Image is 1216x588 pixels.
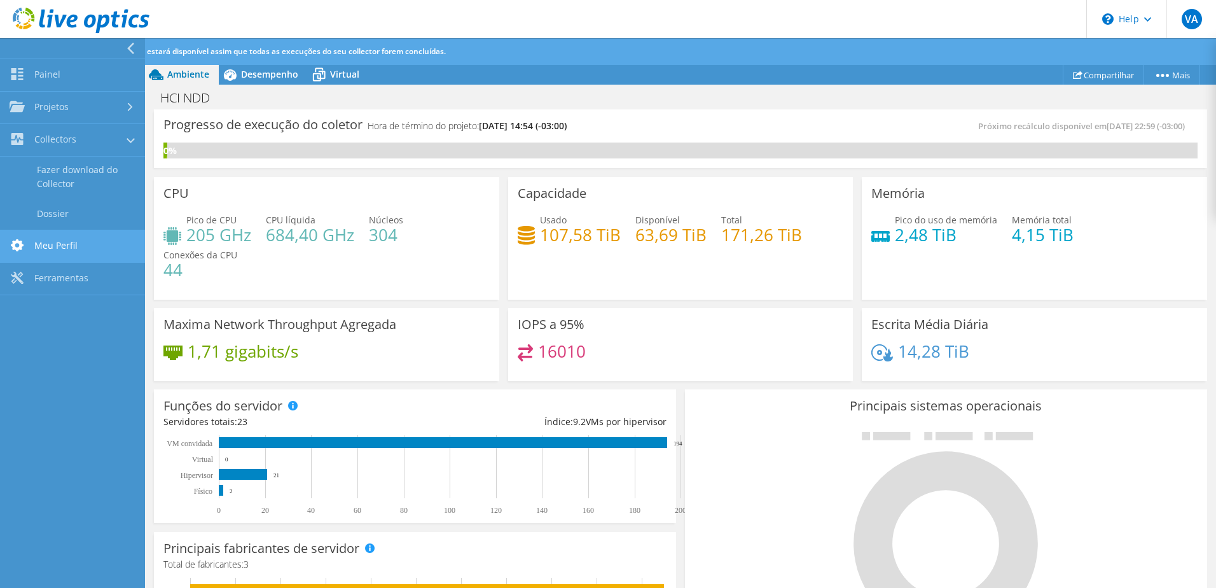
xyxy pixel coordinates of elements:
text: VM convidada [167,439,212,448]
h1: HCI NDD [155,91,230,105]
h4: Total de fabricantes: [163,557,667,571]
div: Índice: VMs por hipervisor [415,415,666,429]
text: 100 [444,506,455,515]
text: 120 [490,506,502,515]
h4: 16010 [538,344,586,358]
h4: 107,58 TiB [540,228,621,242]
a: Mais [1143,65,1200,85]
tspan: Físico [194,487,212,496]
span: 9.2 [573,416,586,428]
div: 0% [163,144,167,158]
text: 60 [354,506,361,515]
span: [DATE] 22:59 (-03:00) [1107,120,1185,132]
text: 140 [536,506,548,515]
span: VA [1182,9,1202,29]
h3: Capacidade [518,186,586,200]
text: 0 [217,506,221,515]
h4: 205 GHz [186,228,251,242]
span: Pico do uso de memória [895,214,997,226]
h4: 304 [369,228,403,242]
text: 180 [629,506,640,515]
span: Usado [540,214,567,226]
h4: 2,48 TiB [895,228,997,242]
span: CPU líquida [266,214,315,226]
h3: Maxima Network Throughput Agregada [163,318,396,332]
h3: Escrita Média Diária [871,318,988,332]
span: 23 [237,416,247,428]
h4: 63,69 TiB [635,228,707,242]
text: 160 [583,506,594,515]
text: 194 [674,440,682,447]
h3: Principais sistemas operacionais [694,399,1198,413]
span: Disponível [635,214,680,226]
span: Desempenho [241,68,298,80]
text: 21 [273,472,279,479]
h4: 1,71 gigabits/s [188,344,298,358]
span: Próximo recálculo disponível em [978,120,1191,132]
span: Memória total [1012,214,1072,226]
span: Núcleos [369,214,403,226]
span: Virtual [330,68,359,80]
span: Conexões da CPU [163,249,237,261]
h3: Memória [871,186,925,200]
span: Total [721,214,742,226]
h4: 44 [163,263,237,277]
h4: 4,15 TiB [1012,228,1074,242]
h3: Funções do servidor [163,399,282,413]
text: 80 [400,506,408,515]
h4: 684,40 GHz [266,228,354,242]
span: A análise adicional estará disponível assim que todas as execuções do seu collector forem concluí... [78,46,446,57]
text: 20 [261,506,269,515]
span: 3 [244,558,249,570]
a: Compartilhar [1063,65,1144,85]
text: Virtual [192,455,214,464]
h3: IOPS a 95% [518,318,584,332]
text: 2 [230,488,233,494]
h4: Hora de término do projeto: [368,119,567,133]
span: [DATE] 14:54 (-03:00) [479,120,567,132]
text: 40 [307,506,315,515]
h3: Principais fabricantes de servidor [163,542,359,556]
text: 0 [225,456,228,463]
h4: 171,26 TiB [721,228,802,242]
text: Hipervisor [181,471,213,480]
h3: CPU [163,186,189,200]
span: Pico de CPU [186,214,237,226]
span: Ambiente [167,68,209,80]
div: Servidores totais: [163,415,415,429]
h4: 14,28 TiB [898,344,969,358]
text: 200 [675,506,686,515]
svg: \n [1102,13,1114,25]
